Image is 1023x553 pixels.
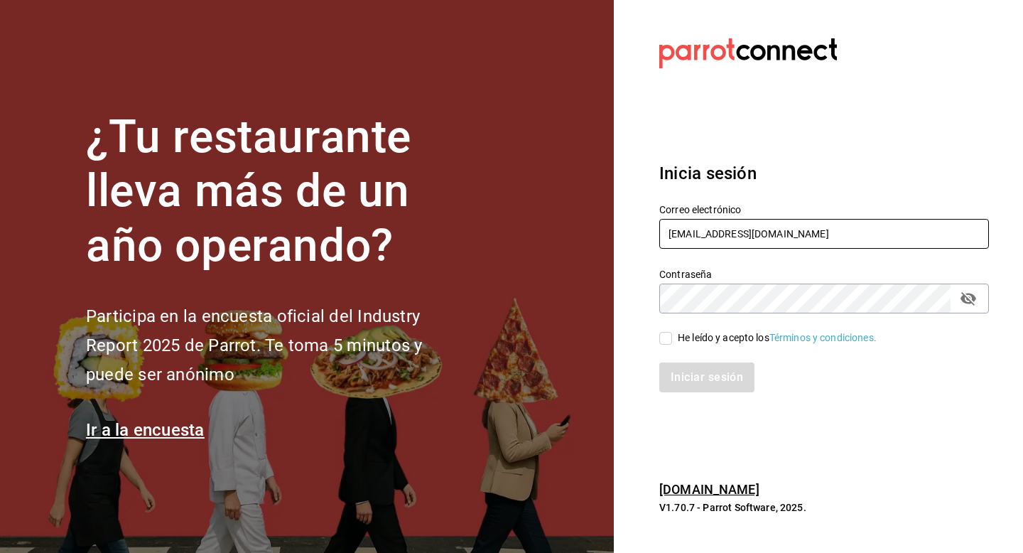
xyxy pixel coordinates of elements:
h2: Participa en la encuesta oficial del Industry Report 2025 de Parrot. Te toma 5 minutos y puede se... [86,302,470,389]
label: Contraseña [659,269,989,279]
input: Ingresa tu correo electrónico [659,219,989,249]
div: He leído y acepto los [678,331,877,345]
p: V1.70.7 - Parrot Software, 2025. [659,500,989,515]
a: Términos y condiciones. [769,332,877,343]
a: [DOMAIN_NAME] [659,482,759,497]
h3: Inicia sesión [659,161,989,186]
button: passwordField [956,286,980,311]
label: Correo electrónico [659,204,989,214]
a: Ir a la encuesta [86,420,205,440]
h1: ¿Tu restaurante lleva más de un año operando? [86,110,470,274]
